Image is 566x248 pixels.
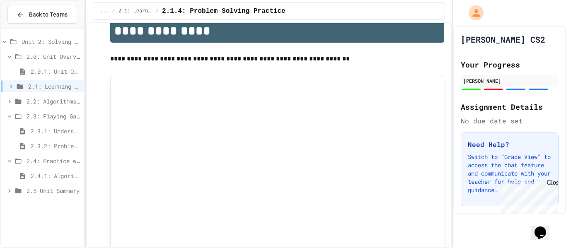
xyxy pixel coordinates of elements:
button: Back to Teams [7,6,77,24]
h2: Assignment Details [461,101,559,113]
span: / [156,8,159,14]
div: Chat with us now!Close [3,3,57,53]
span: Back to Teams [29,10,68,19]
span: 2.0: Unit Overview [27,52,80,61]
h2: Your Progress [461,59,559,70]
p: Switch to "Grade View" to access the chat feature and communicate with your teacher for help and ... [468,153,551,194]
span: 2.5 Unit Summary [27,186,80,195]
span: 2.4.1: Algorithm Practice Exercises [31,171,80,180]
span: 2.2: Algorithms - from Pseudocode to Flowcharts [27,97,80,106]
h3: Need Help? [468,140,551,149]
span: 2.1: Learning to Solve Hard Problems [119,8,152,14]
span: 2.3: Playing Games [27,112,80,120]
span: 2.1: Learning to Solve Hard Problems [28,82,80,91]
div: [PERSON_NAME] [463,77,556,84]
span: 2.0.1: Unit Overview [31,67,80,76]
div: My Account [460,3,486,22]
span: 2.4: Practice with Algorithms [27,157,80,165]
iframe: chat widget [531,215,558,240]
span: / [112,8,115,14]
span: 2.3.2: Problem Solving Reflection [31,142,80,150]
iframe: chat widget [497,179,558,214]
span: ... [100,8,109,14]
span: 2.3.1: Understanding Games with Flowcharts [31,127,80,135]
span: 2.1.4: Problem Solving Practice [162,6,285,16]
span: Unit 2: Solving Problems in Computer Science [22,37,80,46]
div: No due date set [461,116,559,126]
h1: [PERSON_NAME] CS2 [461,34,545,45]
